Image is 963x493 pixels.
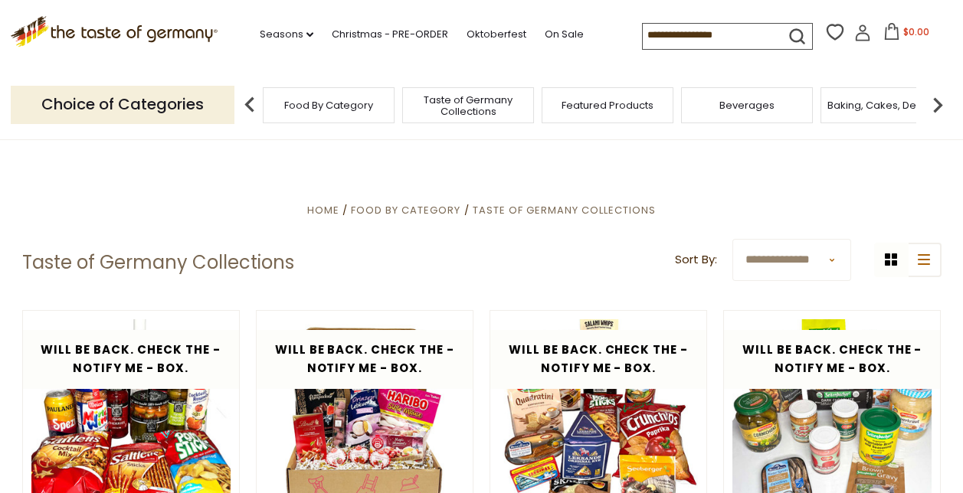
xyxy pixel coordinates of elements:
a: Beverages [719,100,775,111]
img: next arrow [922,90,953,120]
a: On Sale [545,26,584,43]
a: Home [307,203,339,217]
a: Food By Category [284,100,373,111]
span: $0.00 [903,25,929,38]
p: Choice of Categories [11,86,234,123]
a: Baking, Cakes, Desserts [827,100,946,111]
h1: Taste of Germany Collections [22,251,294,274]
a: Featured Products [562,100,653,111]
a: Christmas - PRE-ORDER [332,26,448,43]
a: Taste of Germany Collections [473,203,656,217]
button: $0.00 [874,23,939,46]
label: Sort By: [675,250,717,269]
a: Food By Category [351,203,460,217]
a: Taste of Germany Collections [407,94,529,117]
a: Seasons [260,26,313,43]
a: Oktoberfest [467,26,526,43]
img: previous arrow [234,90,265,120]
